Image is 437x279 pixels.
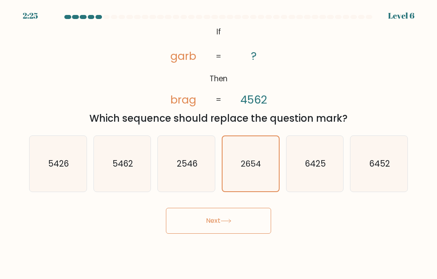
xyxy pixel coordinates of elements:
div: Which sequence should replace the question mark? [34,111,403,126]
tspan: garb [170,49,196,63]
text: 5462 [112,158,133,169]
text: 2546 [177,158,197,169]
tspan: If [216,26,221,37]
div: Level 6 [388,10,414,22]
tspan: 4562 [240,92,267,107]
text: 5426 [48,158,69,169]
tspan: = [216,94,221,105]
div: 2:25 [23,10,38,22]
text: 2654 [241,158,261,169]
tspan: ? [251,49,257,63]
button: Next [166,208,271,234]
svg: @import url('[URL][DOMAIN_NAME]); [151,24,286,108]
tspan: brag [170,92,196,107]
tspan: = [216,51,221,62]
text: 6425 [305,158,326,169]
text: 6452 [369,158,390,169]
tspan: Then [210,73,228,84]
